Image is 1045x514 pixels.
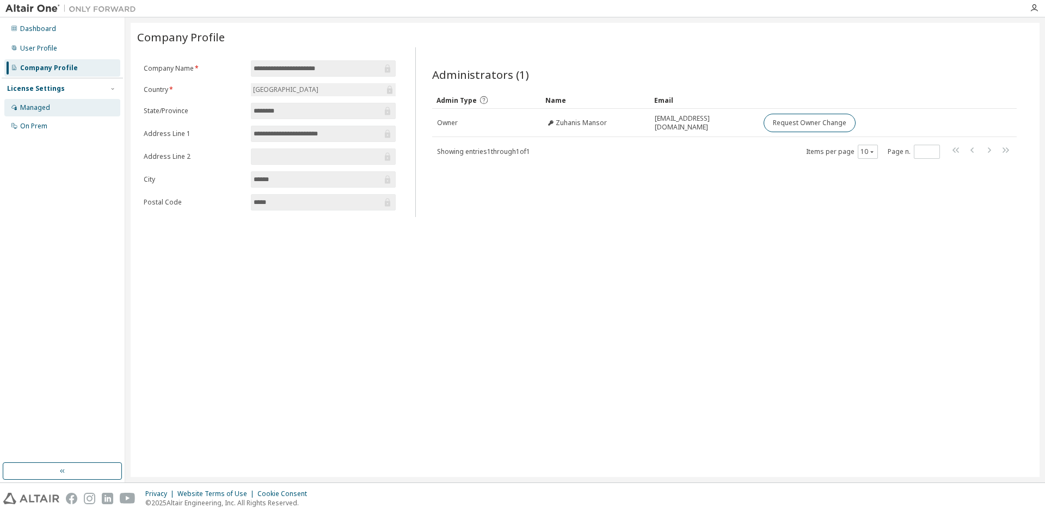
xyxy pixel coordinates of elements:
div: Dashboard [20,24,56,33]
img: instagram.svg [84,493,95,504]
span: Administrators (1) [432,67,529,82]
button: 10 [860,147,875,156]
span: Owner [437,119,458,127]
div: Name [545,91,646,109]
label: Address Line 2 [144,152,244,161]
label: State/Province [144,107,244,115]
span: Company Profile [137,29,225,45]
div: [GEOGRAPHIC_DATA] [251,83,396,96]
div: [GEOGRAPHIC_DATA] [251,84,320,96]
label: Address Line 1 [144,129,244,138]
div: Privacy [145,490,177,498]
button: Request Owner Change [764,114,856,132]
label: City [144,175,244,184]
div: Email [654,91,754,109]
span: Showing entries 1 through 1 of 1 [437,147,530,156]
div: Cookie Consent [257,490,313,498]
span: Items per page [806,145,878,159]
div: On Prem [20,122,47,131]
label: Postal Code [144,198,244,207]
span: [EMAIL_ADDRESS][DOMAIN_NAME] [655,114,754,132]
span: Admin Type [437,96,477,105]
div: Managed [20,103,50,112]
img: youtube.svg [120,493,136,504]
img: altair_logo.svg [3,493,59,504]
span: Zuhanis Mansor [556,119,607,127]
img: facebook.svg [66,493,77,504]
div: User Profile [20,44,57,53]
div: Company Profile [20,64,78,72]
span: Page n. [888,145,940,159]
div: License Settings [7,84,65,93]
img: Altair One [5,3,142,14]
label: Country [144,85,244,94]
div: Website Terms of Use [177,490,257,498]
img: linkedin.svg [102,493,113,504]
p: © 2025 Altair Engineering, Inc. All Rights Reserved. [145,498,313,507]
label: Company Name [144,64,244,73]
